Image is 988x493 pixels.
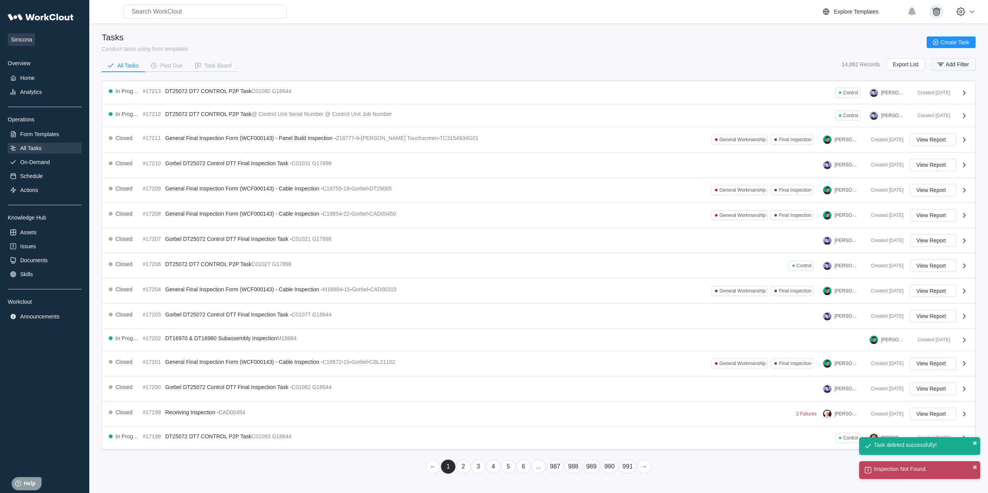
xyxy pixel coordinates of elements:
a: Assets [8,227,82,238]
a: In Progress#17198DT25072 DT7 CONTROL P2P TaskC01093G18644Control[PERSON_NAME]Created [DATE] [102,427,975,450]
button: Task Board [189,60,238,71]
div: [PERSON_NAME] [881,90,905,95]
button: View Report [910,382,957,395]
a: Previous page [426,460,440,474]
div: [PERSON_NAME] [881,113,905,118]
a: Page 5 [501,460,516,474]
button: View Report [910,133,957,146]
div: #17199 [143,409,162,415]
img: user-5.png [870,111,878,120]
div: General Workmanship [719,137,766,142]
mark: 15 [344,286,350,292]
mark: C18872 [323,359,342,365]
div: General Workmanship [719,213,766,218]
div: Created [DATE] [865,162,904,168]
div: #17211 [143,135,162,141]
span: DT25072 DT7 CONTROL P2P Task [165,111,252,117]
div: Explore Templates [834,9,879,15]
a: Schedule [8,171,82,182]
div: Tasks [102,33,188,43]
a: Page 991 [619,460,636,474]
img: user-5.png [870,88,878,97]
mark: C01082 [292,384,311,390]
span: - [368,286,370,292]
span: Create Task [941,40,969,45]
div: Past Due [160,63,183,68]
span: View Report [917,313,946,319]
div: Control [797,263,812,268]
span: Export List [893,62,919,67]
a: Closed#17204General Final Inspection Form (WCF000143) - Cable Inspection -M18884-15-Gorbel-CAD003... [102,279,975,304]
a: In Progress#17202DT16970 & DT16960 Subassembly InspectionM18884[PERSON_NAME]Created [DATE] [102,329,975,351]
img: user.png [823,211,832,220]
div: Actions [20,187,38,193]
a: Page 989 [583,460,600,474]
div: On-Demand [20,159,50,165]
a: Closed#17210Gorbel DT25072 Control DT7 Final Inspection Task -C01031G17898[PERSON_NAME]Created [D... [102,152,975,178]
div: In Progress [116,335,140,341]
mark: CAD00450 [370,211,396,217]
mark: C01080 [252,88,271,94]
div: #17208 [143,211,162,217]
a: In Progress#17213DT25072 DT7 CONTROL P2P TaskC01080G18644Control[PERSON_NAME]Created [DATE] [102,81,975,104]
div: In Progress [116,88,140,94]
img: user-5.png [823,261,832,270]
div: [PERSON_NAME] [835,288,859,294]
div: [PERSON_NAME] [881,337,905,343]
span: Simcona [8,33,35,46]
a: Page 1 is your current page [441,460,455,474]
button: View Report [910,184,957,196]
div: #17210 [143,160,162,166]
img: user.png [823,359,832,368]
span: - [354,135,356,141]
div: Closed [116,135,133,141]
mark: C01031 [292,160,311,166]
span: View Report [917,137,946,142]
div: Created [DATE] [865,238,904,243]
div: [PERSON_NAME] [835,313,859,319]
button: Add Filter [931,58,976,71]
div: #17200 [143,384,162,390]
div: #17213 [143,88,162,94]
span: DT25072 DT7 CONTROL P2P Task [165,433,252,439]
img: user-5.png [823,312,832,320]
mark: M18884 [277,335,297,341]
a: Page 990 [601,460,618,474]
span: View Report [917,263,946,268]
a: Issues [8,241,82,252]
span: - [342,286,344,292]
mark: @ Control Unit Serial Number [252,111,323,117]
div: In Progress [116,111,140,117]
button: View Report [910,285,957,297]
mark: Gorbel [351,359,368,365]
div: Skills [20,271,33,277]
img: user.png [823,287,832,295]
div: All Tasks [20,145,42,151]
div: Closed [116,236,133,242]
a: Closed#17203Gorbel DT25072 Control DT7 Final Inspection Task -C01077G18644[PERSON_NAME]Created [D... [102,304,975,329]
mark: C01077 [292,311,311,318]
button: View Report [910,159,957,171]
div: Operations [8,116,82,123]
span: DT25072 DT7 CONTROL P2P Task [165,261,252,267]
span: Gorbel DT25072 Control DT7 Final Inspection Task - [165,236,292,242]
div: Announcements [20,313,59,320]
a: Closed#17209General Final Inspection Form (WCF000143) - Cable Inspection -C18755-18-Gorbel-DT2900... [102,178,975,203]
div: Final Inspection [779,187,811,193]
div: Control [843,90,858,95]
div: [PERSON_NAME] [835,137,859,142]
img: user-5.png [823,161,832,169]
div: Analytics [20,89,42,95]
span: View Report [917,213,946,218]
mark: 22 [344,211,350,217]
span: - [342,211,344,217]
button: Past Due [145,60,189,71]
div: Closed [116,211,133,217]
div: Closed [116,409,133,415]
mark: G18644 [312,311,332,318]
a: Page 3 [471,460,486,474]
div: Closed [116,359,133,365]
div: [PERSON_NAME] [881,435,905,441]
span: Receiving Inspection - [165,409,219,415]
